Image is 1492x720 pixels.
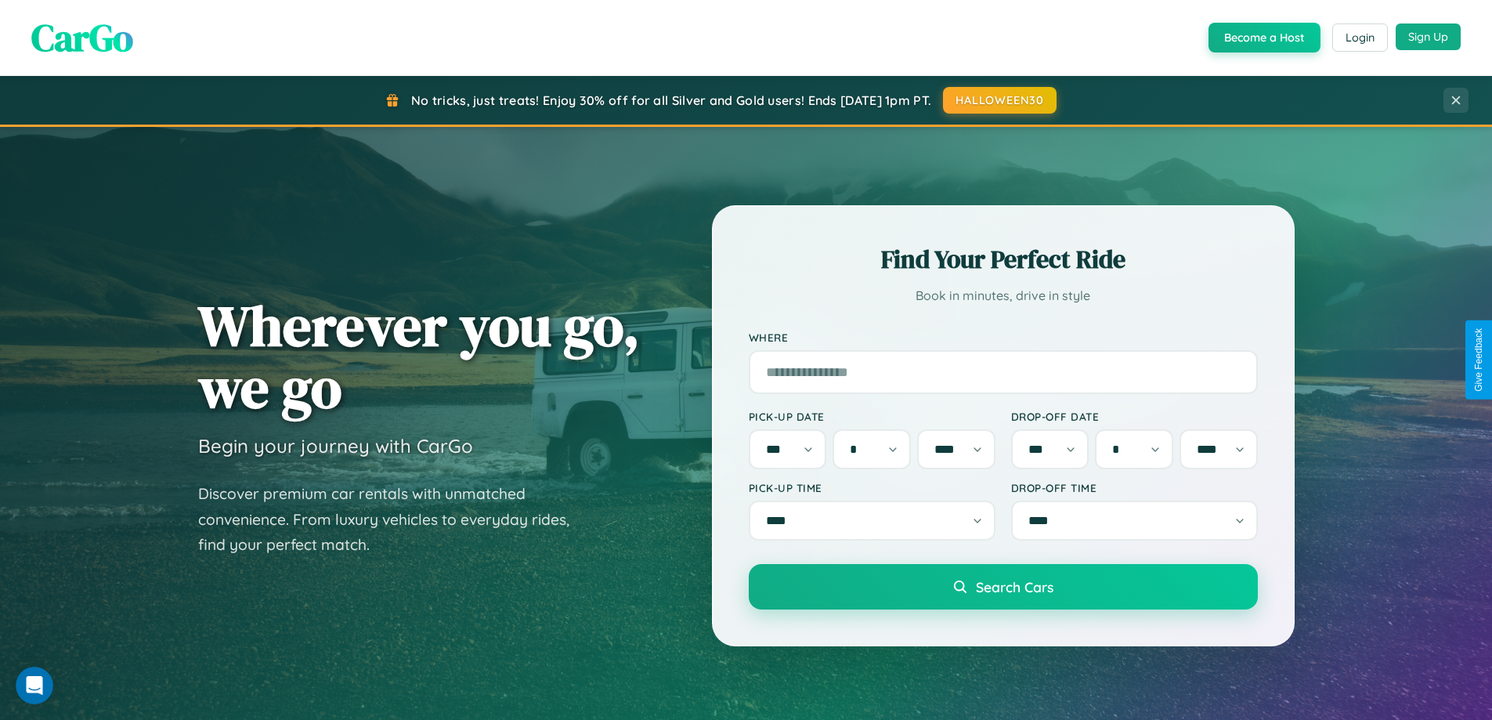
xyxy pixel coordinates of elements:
p: Discover premium car rentals with unmatched convenience. From luxury vehicles to everyday rides, ... [198,481,590,558]
p: Book in minutes, drive in style [749,284,1258,307]
button: Become a Host [1208,23,1320,52]
label: Pick-up Date [749,410,995,423]
h2: Find Your Perfect Ride [749,242,1258,277]
span: Search Cars [976,578,1053,595]
iframe: Intercom live chat [16,667,53,704]
label: Drop-off Date [1011,410,1258,423]
button: HALLOWEEN30 [943,87,1057,114]
button: Sign Up [1396,24,1461,50]
button: Search Cars [749,564,1258,610]
button: Login [1332,24,1388,52]
div: Give Feedback [1473,328,1484,392]
label: Where [749,331,1258,344]
label: Pick-up Time [749,481,995,494]
h1: Wherever you go, we go [198,295,640,418]
label: Drop-off Time [1011,481,1258,494]
span: No tricks, just treats! Enjoy 30% off for all Silver and Gold users! Ends [DATE] 1pm PT. [411,92,931,108]
h3: Begin your journey with CarGo [198,434,473,458]
span: CarGo [31,12,133,63]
